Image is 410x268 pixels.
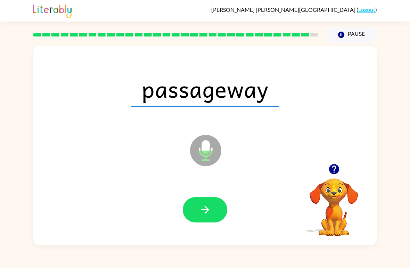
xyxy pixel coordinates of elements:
[131,71,279,107] span: passageway
[299,168,369,237] video: Your browser must support playing .mp4 files to use Literably. Please try using another browser.
[211,6,377,13] div: ( )
[327,27,377,43] button: Pause
[211,6,356,13] span: [PERSON_NAME] [PERSON_NAME][GEOGRAPHIC_DATA]
[358,6,375,13] a: Logout
[33,3,72,18] img: Literably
